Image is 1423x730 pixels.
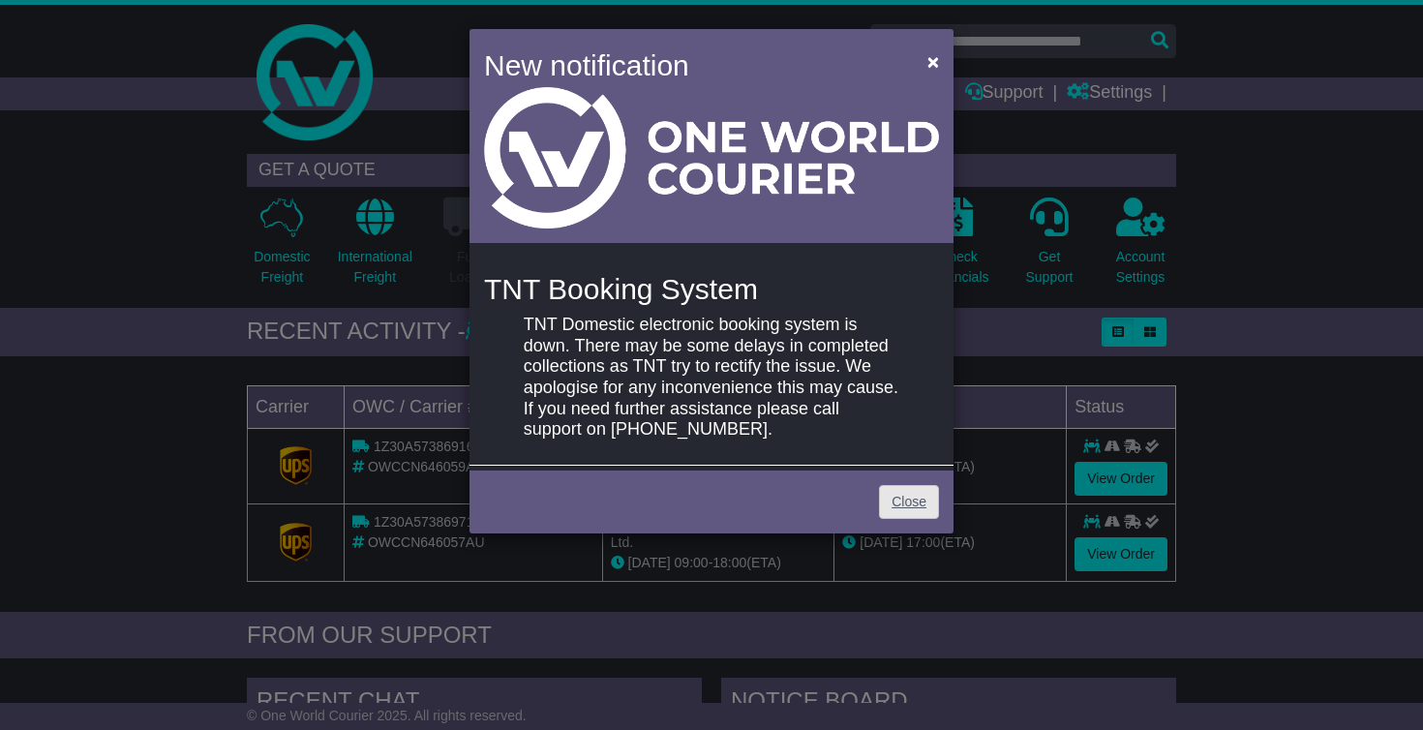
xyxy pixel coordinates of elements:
[484,87,939,228] img: Light
[524,315,899,441] p: TNT Domestic electronic booking system is down. There may be some delays in completed collections...
[484,273,939,305] h4: TNT Booking System
[484,44,899,87] h4: New notification
[927,50,939,73] span: ×
[879,485,939,519] a: Close
[918,42,949,81] button: Close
